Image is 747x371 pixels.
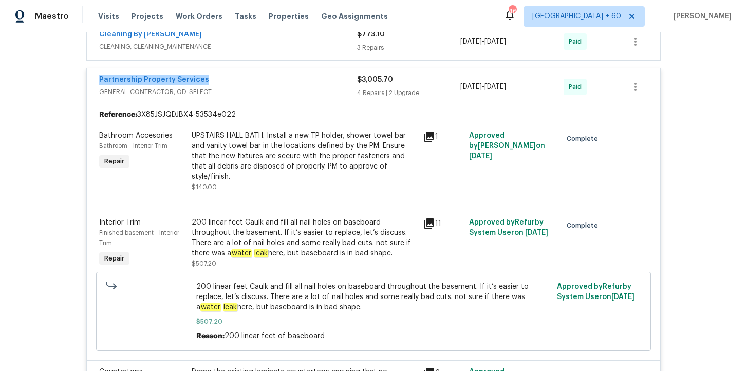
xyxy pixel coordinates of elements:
span: Approved by Refurby System User on [557,283,634,301]
span: Interior Trim [99,219,141,226]
span: Approved by [PERSON_NAME] on [469,132,545,160]
span: $773.10 [357,31,385,38]
a: Cleaning By [PERSON_NAME] [99,31,202,38]
span: [DATE] [460,83,482,90]
em: leak [254,249,268,257]
div: UPSTAIRS HALL BATH. Install a new TP holder, shower towel bar and vanity towel bar in the locatio... [192,131,417,182]
div: 4 Repairs | 2 Upgrade [357,88,460,98]
span: Visits [98,11,119,22]
span: Finished basement - Interior Trim [99,230,179,246]
span: [GEOGRAPHIC_DATA] + 60 [532,11,621,22]
span: 200 linear feet of baseboard [225,332,325,340]
span: Projects [132,11,163,22]
span: Tasks [235,13,256,20]
span: Bathroom - Interior Trim [99,143,167,149]
div: 461 [509,6,516,16]
div: 11 [423,217,463,230]
span: $507.20 [196,317,551,327]
span: Work Orders [176,11,222,22]
span: [DATE] [611,293,634,301]
span: [DATE] [460,38,482,45]
span: Bathroom Accesories [99,132,173,139]
div: 3X85JSJQDJBX4-53534e022 [87,105,660,124]
span: Complete [567,220,602,231]
b: Reference: [99,109,137,120]
span: [DATE] [525,229,548,236]
em: leak [223,303,237,311]
span: Maestro [35,11,69,22]
div: 3 Repairs [357,43,460,53]
span: 200 linear feet Caulk and fill all nail holes on baseboard throughout the basement. If it’s easie... [196,282,551,312]
span: [PERSON_NAME] [669,11,732,22]
a: Partnership Property Services [99,76,209,83]
span: Properties [269,11,309,22]
span: Complete [567,134,602,144]
span: [DATE] [484,38,506,45]
span: Repair [100,253,128,264]
span: - [460,36,506,47]
span: CLEANING, CLEANING_MAINTENANCE [99,42,357,52]
span: [DATE] [469,153,492,160]
span: - [460,82,506,92]
span: Repair [100,156,128,166]
div: 200 linear feet Caulk and fill all nail holes on baseboard throughout the basement. If it’s easie... [192,217,417,258]
em: water [200,303,221,311]
em: water [231,249,252,257]
span: Approved by Refurby System User on [469,219,548,236]
span: $3,005.70 [357,76,393,83]
span: [DATE] [484,83,506,90]
span: Geo Assignments [321,11,388,22]
span: Paid [569,36,586,47]
div: 1 [423,131,463,143]
span: Reason: [196,332,225,340]
span: GENERAL_CONTRACTOR, OD_SELECT [99,87,357,97]
span: $507.20 [192,261,216,267]
span: $140.00 [192,184,217,190]
span: Paid [569,82,586,92]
